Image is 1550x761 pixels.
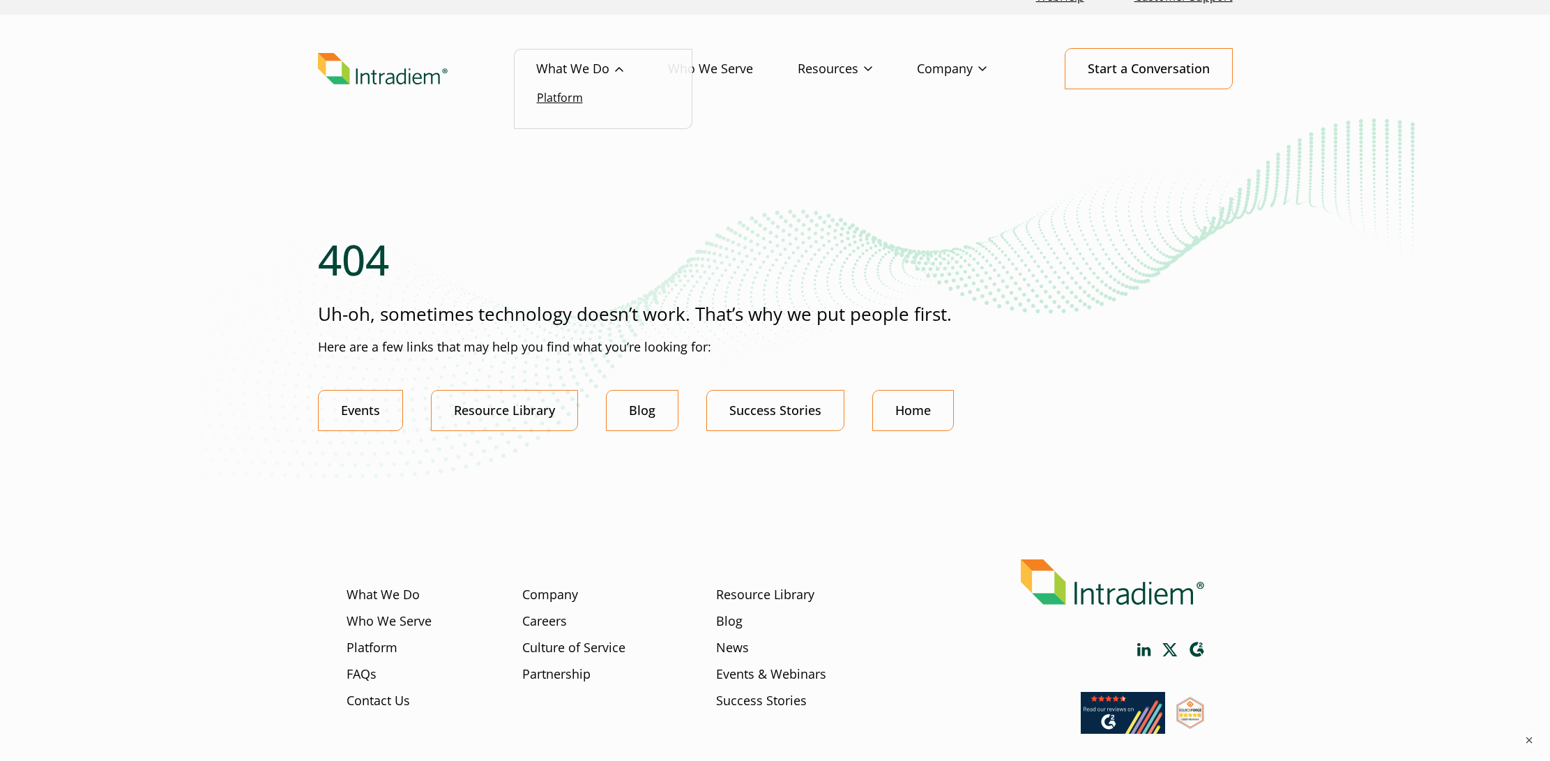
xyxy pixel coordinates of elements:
a: Link opens in a new window [1189,642,1204,658]
p: Here are a few links that may help you find what you’re looking for: [318,338,1233,356]
a: Resource Library [431,390,578,431]
a: Events & Webinars [716,665,826,684]
a: Home [872,390,954,431]
a: Link opens in a new window [1176,716,1204,732]
a: Events [318,390,403,431]
a: Who We Serve [347,612,432,631]
a: Platform [347,639,397,657]
a: FAQs [347,665,377,684]
a: Company [522,586,578,604]
a: Careers [522,612,567,631]
img: Intradiem [1021,559,1204,605]
img: Intradiem [318,53,448,85]
a: Platform [537,90,583,105]
a: What We Do [347,586,420,604]
a: Blog [716,612,743,631]
a: Start a Conversation [1065,48,1233,89]
a: Culture of Service [522,639,625,657]
button: × [1522,733,1536,747]
img: SourceForge User Reviews [1176,697,1204,729]
a: Contact Us [347,692,410,710]
a: Resource Library [716,586,814,604]
a: What We Do [536,49,668,89]
a: Who We Serve [668,49,798,89]
a: Success Stories [716,692,807,710]
a: Company [917,49,1031,89]
p: Uh-oh, sometimes technology doesn’t work. That’s why we put people first. [318,301,1233,327]
a: Blog [606,390,678,431]
a: Link opens in a new window [1162,643,1178,656]
a: Success Stories [706,390,844,431]
h1: 404 [318,234,1233,285]
a: News [716,639,749,657]
a: Link to homepage of Intradiem [318,53,536,85]
a: Link opens in a new window [1137,643,1151,656]
a: Partnership [522,665,591,684]
a: Resources [798,49,917,89]
img: Read our reviews on G2 [1081,692,1165,734]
